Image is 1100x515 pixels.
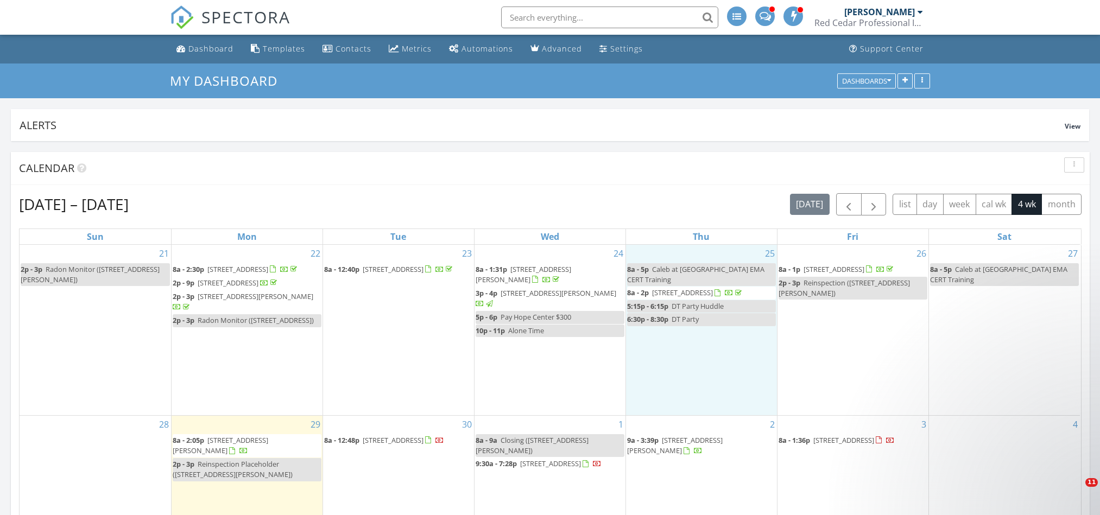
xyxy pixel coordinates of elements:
[363,264,423,274] span: [STREET_ADDRESS]
[318,39,376,59] a: Contacts
[173,315,194,325] span: 2p - 3p
[324,435,359,445] span: 8a - 12:48p
[595,39,647,59] a: Settings
[627,314,668,324] span: 6:30p - 8:30p
[476,457,624,471] a: 9:30a - 7:28p [STREET_ADDRESS]
[842,77,891,85] div: Dashboards
[201,5,290,28] span: SPECTORA
[627,434,776,457] a: 9a - 3:39p [STREET_ADDRESS][PERSON_NAME]
[476,459,517,468] span: 9:30a - 7:28p
[170,15,290,37] a: SPECTORA
[542,43,582,54] div: Advanced
[384,39,436,59] a: Metrics
[1063,478,1089,504] iframe: Intercom live chat
[85,229,106,244] a: Sunday
[173,263,321,276] a: 8a - 2:30p [STREET_ADDRESS]
[652,288,713,297] span: [STREET_ADDRESS]
[1041,194,1082,215] button: month
[171,245,323,416] td: Go to September 22, 2025
[388,229,408,244] a: Tuesday
[779,434,927,447] a: 8a - 1:36p [STREET_ADDRESS]
[837,73,896,88] button: Dashboards
[19,161,74,175] span: Calendar
[501,312,571,322] span: Pay Hope Center $300
[779,264,800,274] span: 8a - 1p
[474,245,625,416] td: Go to September 24, 2025
[198,315,314,325] span: Radon Monitor ([STREET_ADDRESS])
[861,193,887,215] button: Next
[790,194,830,215] button: [DATE]
[768,416,777,433] a: Go to October 2, 2025
[363,435,423,445] span: [STREET_ADDRESS]
[19,193,129,215] h2: [DATE] – [DATE]
[672,301,724,311] span: DT Party Huddle
[611,245,625,262] a: Go to September 24, 2025
[627,435,723,455] span: [STREET_ADDRESS][PERSON_NAME]
[198,278,258,288] span: [STREET_ADDRESS]
[172,39,238,59] a: Dashboard
[173,291,313,311] a: 2p - 3p [STREET_ADDRESS][PERSON_NAME]
[173,435,268,455] a: 8a - 2:05p [STREET_ADDRESS][PERSON_NAME]
[476,435,497,445] span: 8a - 9a
[20,118,1065,132] div: Alerts
[813,435,874,445] span: [STREET_ADDRESS]
[460,416,474,433] a: Go to September 30, 2025
[814,17,923,28] div: Red Cedar Professional Inspections LLC
[520,459,581,468] span: [STREET_ADDRESS]
[779,435,895,445] a: 8a - 1:36p [STREET_ADDRESS]
[777,245,928,416] td: Go to September 26, 2025
[476,287,624,310] a: 3p - 4p [STREET_ADDRESS][PERSON_NAME]
[844,7,915,17] div: [PERSON_NAME]
[170,5,194,29] img: The Best Home Inspection Software - Spectora
[336,43,371,54] div: Contacts
[1012,194,1042,215] button: 4 wk
[173,277,321,290] a: 2p - 9p [STREET_ADDRESS]
[246,39,309,59] a: Templates
[324,264,454,274] a: 8a - 12:40p [STREET_ADDRESS]
[610,43,643,54] div: Settings
[157,416,171,433] a: Go to September 28, 2025
[691,229,712,244] a: Thursday
[263,43,305,54] div: Templates
[173,290,321,314] a: 2p - 3p [STREET_ADDRESS][PERSON_NAME]
[170,72,287,90] a: My Dashboard
[323,245,474,416] td: Go to September 23, 2025
[157,245,171,262] a: Go to September 21, 2025
[836,193,862,215] button: Previous
[539,229,561,244] a: Wednesday
[627,301,668,311] span: 5:15p - 6:15p
[476,435,589,455] span: Closing ([STREET_ADDRESS][PERSON_NAME])
[476,288,497,298] span: 3p - 4p
[763,245,777,262] a: Go to September 25, 2025
[173,434,321,457] a: 8a - 2:05p [STREET_ADDRESS][PERSON_NAME]
[976,194,1013,215] button: cal wk
[943,194,976,215] button: week
[501,288,616,298] span: [STREET_ADDRESS][PERSON_NAME]
[173,459,293,479] span: Reinspection Placeholder ([STREET_ADDRESS][PERSON_NAME])
[21,264,160,284] span: Radon Monitor ([STREET_ADDRESS][PERSON_NAME])
[845,229,861,244] a: Friday
[779,278,800,288] span: 2p - 3p
[627,288,649,297] span: 8a - 2p
[672,314,699,324] span: DT Party
[445,39,517,59] a: Automations (Advanced)
[779,264,895,274] a: 8a - 1p [STREET_ADDRESS]
[173,435,204,445] span: 8a - 2:05p
[928,245,1080,416] td: Go to September 27, 2025
[1066,245,1080,262] a: Go to September 27, 2025
[508,326,544,335] span: Alone Time
[462,43,513,54] div: Automations
[460,245,474,262] a: Go to September 23, 2025
[173,278,194,288] span: 2p - 9p
[860,43,924,54] div: Support Center
[173,291,194,301] span: 2p - 3p
[476,288,616,308] a: 3p - 4p [STREET_ADDRESS][PERSON_NAME]
[20,245,171,416] td: Go to September 21, 2025
[930,264,1067,284] span: Caleb at [GEOGRAPHIC_DATA] EMA CERT Training
[476,263,624,287] a: 8a - 1:31p [STREET_ADDRESS][PERSON_NAME]
[845,39,928,59] a: Support Center
[616,416,625,433] a: Go to October 1, 2025
[173,435,268,455] span: [STREET_ADDRESS][PERSON_NAME]
[476,264,571,284] a: 8a - 1:31p [STREET_ADDRESS][PERSON_NAME]
[1085,478,1098,487] span: 11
